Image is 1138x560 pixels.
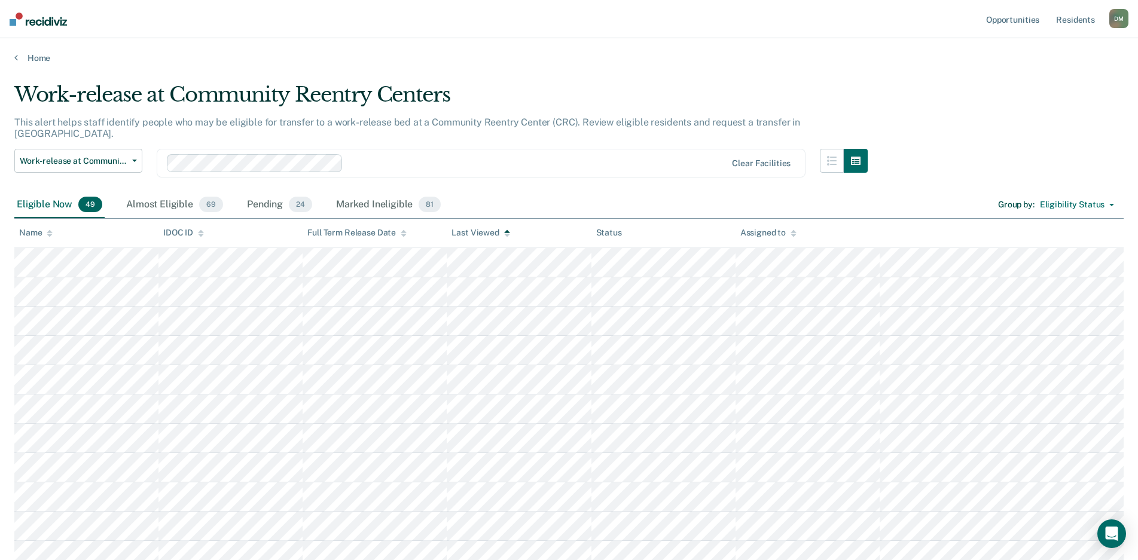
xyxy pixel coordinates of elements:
[14,192,105,218] div: Eligible Now49
[334,192,443,218] div: Marked Ineligible81
[20,156,127,166] span: Work-release at Community Reentry Centers
[451,228,509,238] div: Last Viewed
[307,228,407,238] div: Full Term Release Date
[1035,195,1119,215] button: Eligibility Status
[740,228,797,238] div: Assigned to
[14,117,800,139] p: This alert helps staff identify people who may be eligible for transfer to a work-release bed at ...
[596,228,622,238] div: Status
[78,197,102,212] span: 49
[1040,200,1105,210] div: Eligibility Status
[163,228,204,238] div: IDOC ID
[289,197,312,212] span: 24
[14,82,868,117] div: Work-release at Community Reentry Centers
[1109,9,1128,28] div: D M
[19,228,53,238] div: Name
[1109,9,1128,28] button: DM
[199,197,223,212] span: 69
[732,158,791,169] div: Clear facilities
[419,197,441,212] span: 81
[998,200,1035,210] div: Group by :
[14,149,142,173] button: Work-release at Community Reentry Centers
[124,192,225,218] div: Almost Eligible69
[10,13,67,26] img: Recidiviz
[14,53,1124,63] a: Home
[1097,519,1126,548] div: Open Intercom Messenger
[245,192,315,218] div: Pending24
